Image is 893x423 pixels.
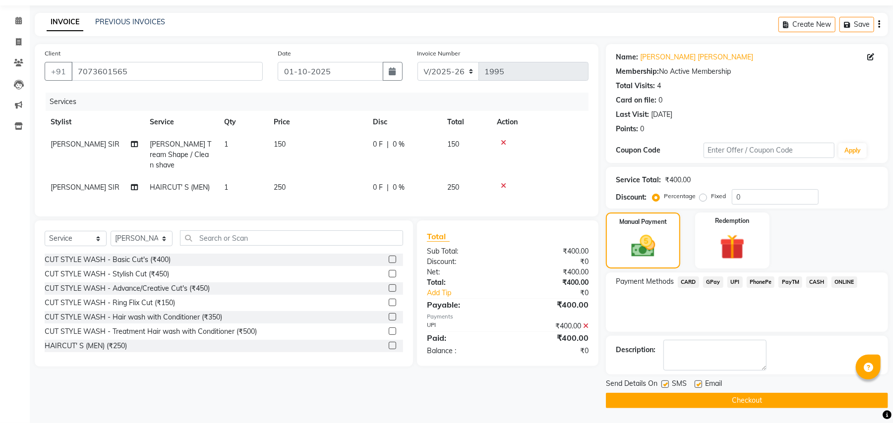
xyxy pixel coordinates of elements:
[665,175,691,185] div: ₹400.00
[806,276,828,288] span: CASH
[715,216,749,225] label: Redemption
[268,111,367,133] th: Price
[616,66,659,77] div: Membership:
[367,111,441,133] th: Disc
[45,62,72,81] button: +91
[678,276,699,288] span: CARD
[508,346,596,356] div: ₹0
[508,257,596,267] div: ₹0
[606,393,888,408] button: Checkout
[606,378,657,391] span: Send Details On
[778,17,835,32] button: Create New
[427,313,589,321] div: Payments
[839,17,874,32] button: Save
[45,326,257,337] div: CUT STYLE WASH - Treatment Hair wash with Conditioner (₹500)
[508,246,596,257] div: ₹400.00
[832,276,857,288] span: ONLINE
[45,312,222,322] div: CUT STYLE WASH - Hair wash with Conditioner (₹350)
[616,66,878,77] div: No Active Membership
[657,81,661,91] div: 4
[778,276,802,288] span: PayTM
[144,111,218,133] th: Service
[387,182,389,193] span: |
[71,62,263,81] input: Search by Name/Mobile/Email/Code
[419,246,508,257] div: Sub Total:
[508,321,596,331] div: ₹400.00
[45,283,210,294] div: CUT STYLE WASH - Advance/Creative Cut's (₹450)
[419,288,523,298] a: Add Tip
[705,378,722,391] span: Email
[45,298,175,308] div: CUT STYLE WASH - Ring Flix Cut (₹150)
[664,192,696,201] label: Percentage
[45,269,169,279] div: CUT STYLE WASH - Stylish Cut (₹450)
[150,183,210,192] span: HAIRCUT' S (MEN)
[616,175,661,185] div: Service Total:
[508,277,596,288] div: ₹400.00
[616,145,703,156] div: Coupon Code
[417,49,461,58] label: Invoice Number
[393,182,405,193] span: 0 %
[523,288,596,298] div: ₹0
[616,52,638,62] div: Name:
[180,230,403,246] input: Search or Scan
[387,139,389,150] span: |
[447,183,459,192] span: 250
[47,13,83,31] a: INVOICE
[672,378,687,391] span: SMS
[658,95,662,106] div: 0
[419,321,508,331] div: UPI
[419,332,508,344] div: Paid:
[616,95,656,106] div: Card on file:
[491,111,589,133] th: Action
[419,346,508,356] div: Balance :
[373,139,383,150] span: 0 F
[651,109,672,120] div: [DATE]
[45,341,127,351] div: HAIRCUT' S (MEN) (₹250)
[419,257,508,267] div: Discount:
[419,299,508,311] div: Payable:
[419,267,508,277] div: Net:
[727,276,743,288] span: UPI
[224,140,228,149] span: 1
[712,231,753,263] img: _gift.svg
[624,232,663,260] img: _cash.svg
[393,139,405,150] span: 0 %
[704,143,834,158] input: Enter Offer / Coupon Code
[447,140,459,149] span: 150
[508,267,596,277] div: ₹400.00
[441,111,491,133] th: Total
[616,124,638,134] div: Points:
[616,276,674,287] span: Payment Methods
[703,276,723,288] span: GPay
[419,277,508,288] div: Total:
[51,183,119,192] span: [PERSON_NAME] SIR
[46,93,596,111] div: Services
[508,332,596,344] div: ₹400.00
[218,111,268,133] th: Qty
[274,140,286,149] span: 150
[711,192,726,201] label: Fixed
[278,49,291,58] label: Date
[95,17,165,26] a: PREVIOUS INVOICES
[616,109,649,120] div: Last Visit:
[45,255,171,265] div: CUT STYLE WASH - Basic Cut's (₹400)
[51,140,119,149] span: [PERSON_NAME] SIR
[224,183,228,192] span: 1
[619,217,667,226] label: Manual Payment
[150,140,211,169] span: [PERSON_NAME] Tream Shape / Clean shave
[45,49,60,58] label: Client
[373,182,383,193] span: 0 F
[45,111,144,133] th: Stylist
[616,345,655,355] div: Description:
[747,276,775,288] span: PhonePe
[640,52,753,62] a: [PERSON_NAME] [PERSON_NAME]
[427,231,450,242] span: Total
[640,124,644,134] div: 0
[616,81,655,91] div: Total Visits:
[508,299,596,311] div: ₹400.00
[616,192,647,203] div: Discount:
[274,183,286,192] span: 250
[838,143,867,158] button: Apply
